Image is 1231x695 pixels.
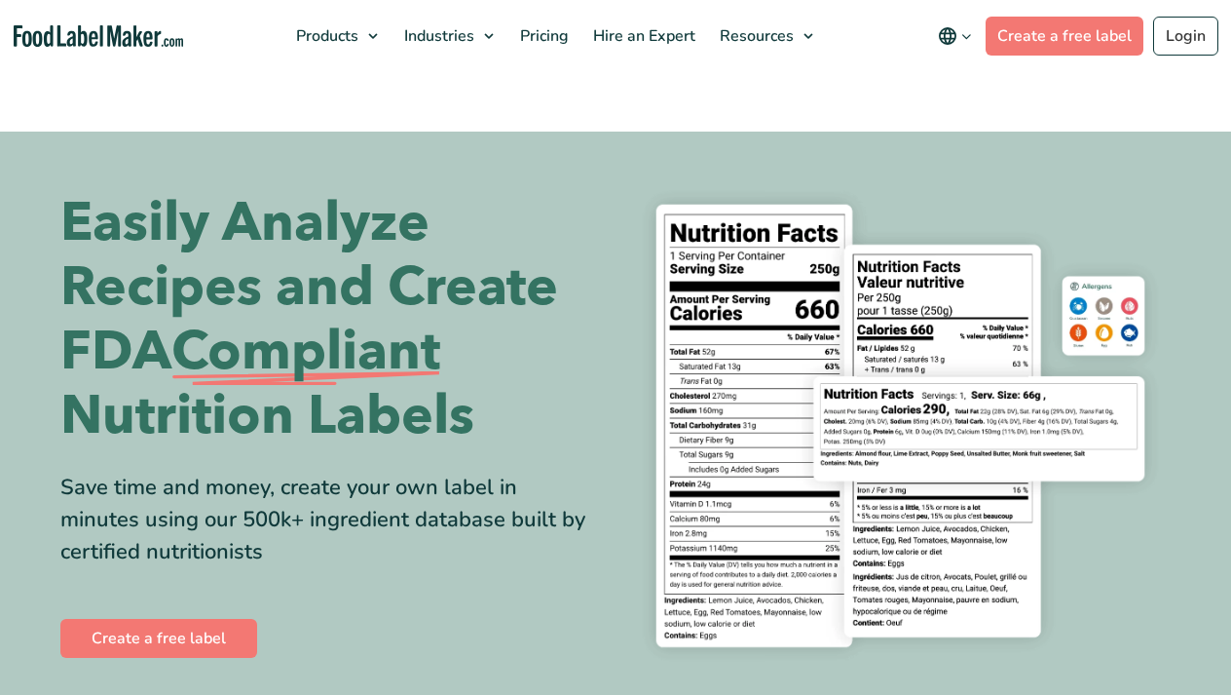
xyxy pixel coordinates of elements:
[714,25,796,47] span: Resources
[1153,17,1218,56] a: Login
[986,17,1143,56] a: Create a free label
[514,25,571,47] span: Pricing
[60,619,257,658] a: Create a free label
[587,25,697,47] span: Hire an Expert
[60,191,601,448] h1: Easily Analyze Recipes and Create FDA Nutrition Labels
[290,25,360,47] span: Products
[398,25,476,47] span: Industries
[60,472,601,568] div: Save time and money, create your own label in minutes using our 500k+ ingredient database built b...
[171,320,440,384] span: Compliant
